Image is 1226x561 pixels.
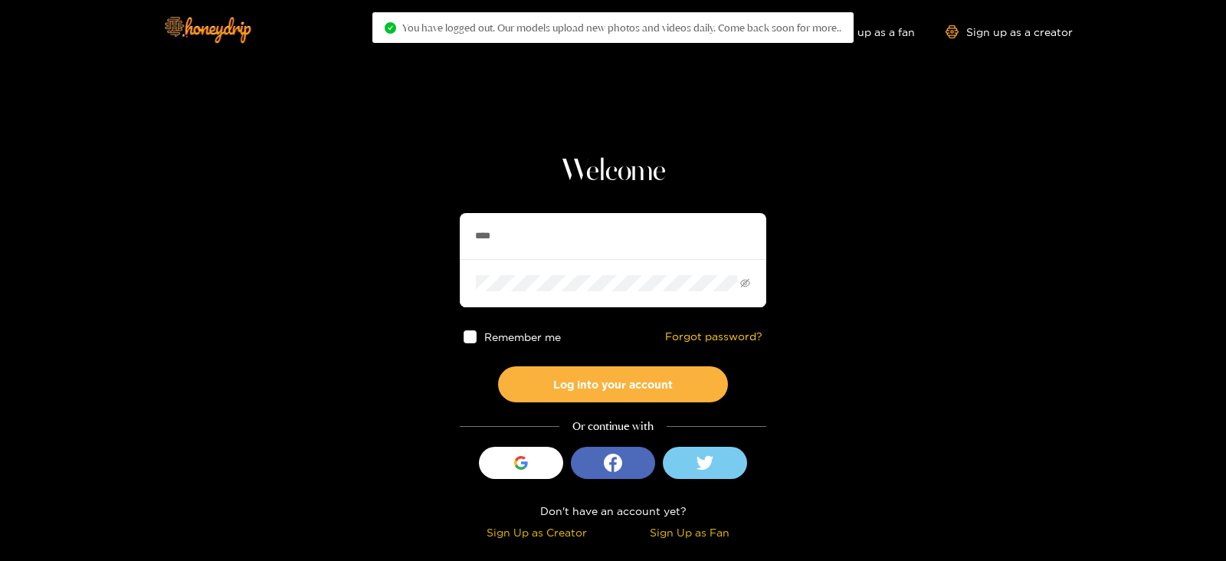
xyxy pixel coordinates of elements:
button: Log into your account [498,366,728,402]
span: You have logged out. Our models upload new photos and videos daily. Come back soon for more.. [402,21,841,34]
a: Sign up as a creator [946,25,1073,38]
div: Sign Up as Fan [617,523,762,541]
a: Sign up as a fan [810,25,915,38]
span: check-circle [385,22,396,34]
div: Don't have an account yet? [460,502,766,520]
div: Or continue with [460,418,766,435]
div: Sign Up as Creator [464,523,609,541]
span: eye-invisible [740,278,750,288]
span: Remember me [484,331,561,343]
a: Forgot password? [665,330,762,343]
h1: Welcome [460,153,766,190]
